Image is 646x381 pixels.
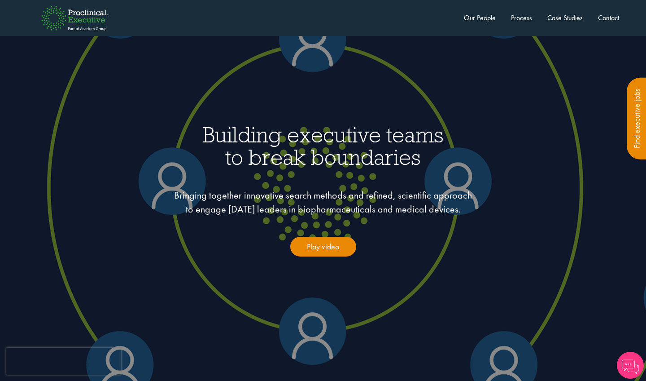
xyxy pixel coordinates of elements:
[511,13,532,22] a: Process
[290,237,356,257] a: Play video
[173,188,472,217] p: Bringing together innovative search methods and refined, scientific approach to engage [DATE] lea...
[6,348,121,375] iframe: reCAPTCHA
[617,352,644,379] img: Chatbot
[464,13,496,22] a: Our People
[598,13,619,22] a: Contact
[74,124,572,168] h1: Building executive teams to break boundaries
[547,13,583,22] a: Case Studies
